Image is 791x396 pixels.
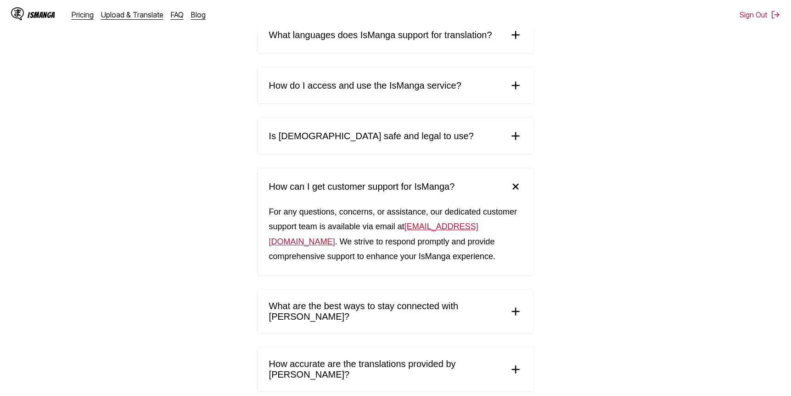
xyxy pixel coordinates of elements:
img: plus [509,28,522,42]
img: plus [509,79,522,92]
summary: Is [DEMOGRAPHIC_DATA] safe and legal to use? [258,118,533,154]
img: Sign out [771,10,780,19]
div: IsManga [28,11,55,19]
button: Sign Out [740,10,780,19]
a: ismanga.service@gmail.com [269,222,478,246]
img: plus [509,129,522,143]
img: plus [509,362,522,376]
span: Is [DEMOGRAPHIC_DATA] safe and legal to use? [269,131,474,141]
a: Upload & Translate [101,10,163,19]
summary: How do I access and use the IsManga service? [258,68,533,103]
img: plus [509,305,522,318]
span: What languages does IsManga support for translation? [269,30,492,40]
img: IsManga Logo [11,7,24,20]
summary: What languages does IsManga support for translation? [258,17,533,53]
a: Blog [191,10,206,19]
span: How can I get customer support for IsManga? [269,181,455,192]
a: FAQ [171,10,184,19]
a: IsManga LogoIsManga [11,7,72,22]
span: How do I access and use the IsManga service? [269,80,461,91]
img: plus [505,177,525,196]
span: What are the best ways to stay connected with [PERSON_NAME]? [269,301,501,322]
a: Pricing [72,10,94,19]
div: For any questions, concerns, or assistance, our dedicated customer support team is available via ... [258,204,533,275]
summary: How can I get customer support for IsManga? [258,169,533,204]
summary: What are the best ways to stay connected with [PERSON_NAME]? [258,290,533,333]
span: How accurate are the translations provided by [PERSON_NAME]? [269,359,501,380]
summary: How accurate are the translations provided by [PERSON_NAME]? [258,348,533,391]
